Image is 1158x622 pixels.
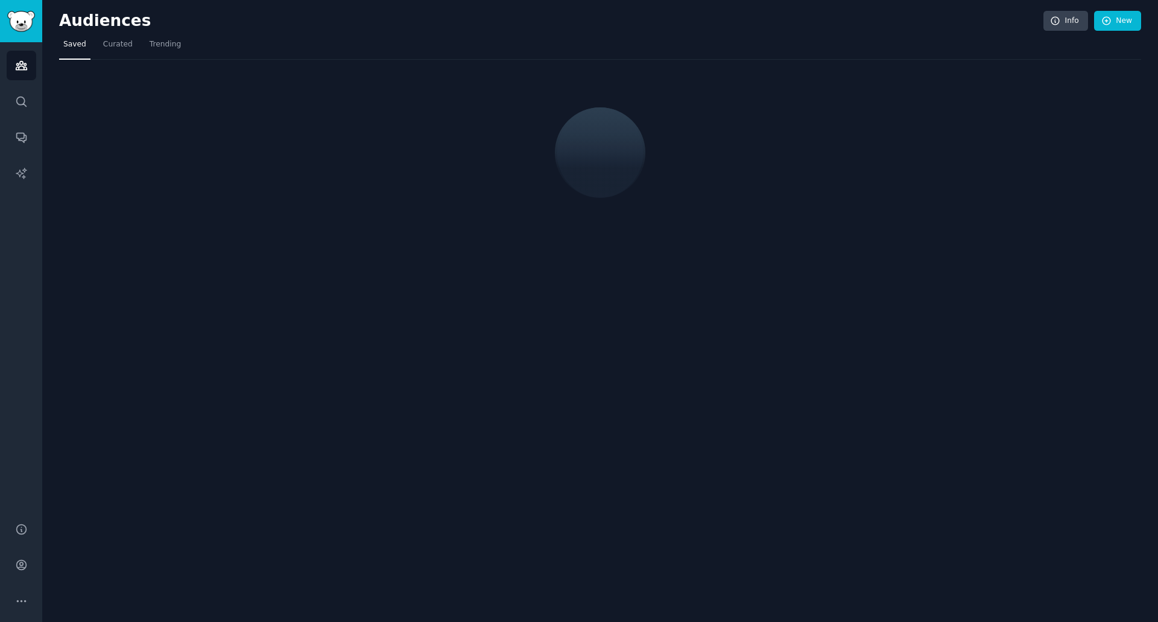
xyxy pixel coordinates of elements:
[59,11,1043,31] h2: Audiences
[1043,11,1088,31] a: Info
[145,35,185,60] a: Trending
[7,11,35,32] img: GummySearch logo
[1094,11,1141,31] a: New
[150,39,181,50] span: Trending
[59,35,90,60] a: Saved
[103,39,133,50] span: Curated
[99,35,137,60] a: Curated
[63,39,86,50] span: Saved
